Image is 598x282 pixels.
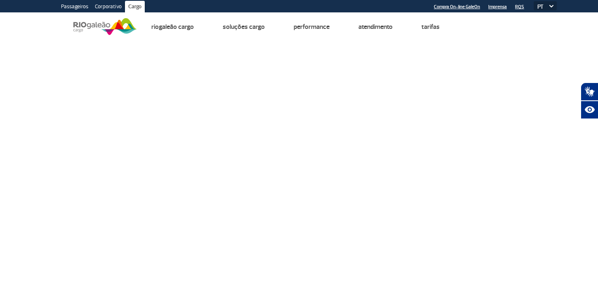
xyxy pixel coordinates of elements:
button: Abrir tradutor de língua de sinais. [581,83,598,101]
a: Atendimento [358,23,393,31]
a: Imprensa [488,4,507,9]
a: RQS [515,4,524,9]
a: Cargo [125,1,145,14]
a: Soluções Cargo [223,23,265,31]
a: Tarifas [421,23,440,31]
div: Plugin de acessibilidade da Hand Talk. [581,83,598,119]
a: Corporativo [92,1,125,14]
a: Compra On-line GaleOn [434,4,480,9]
a: Performance [294,23,330,31]
a: Passageiros [58,1,92,14]
a: Riogaleão Cargo [151,23,194,31]
button: Abrir recursos assistivos. [581,101,598,119]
